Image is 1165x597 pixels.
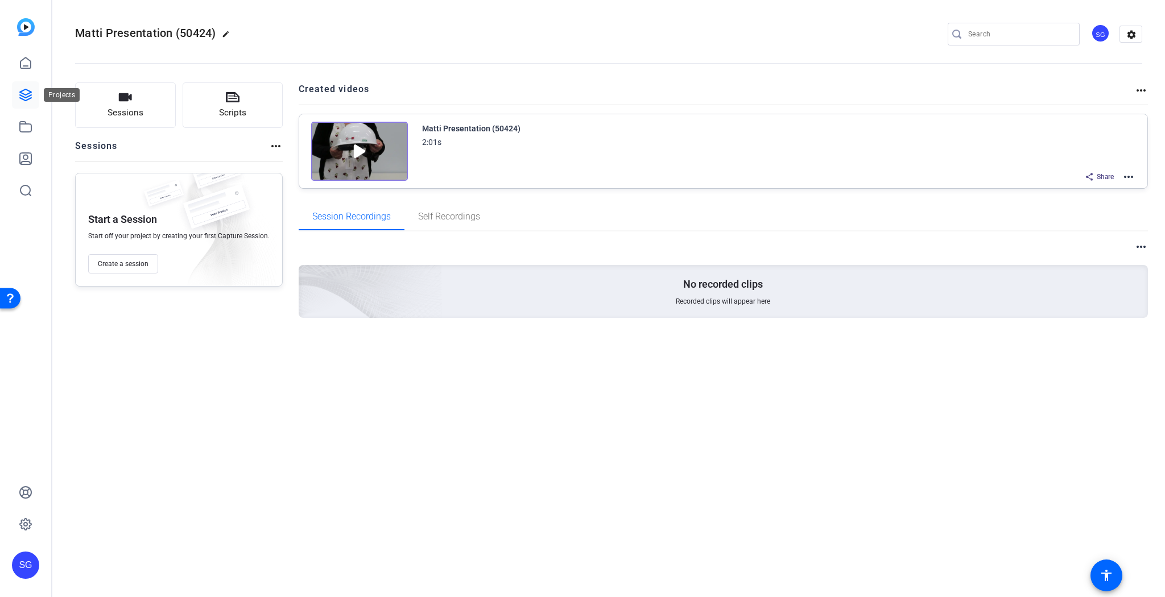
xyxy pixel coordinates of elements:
img: embarkstudio-empty-session.png [171,153,443,400]
img: fake-session.png [185,156,247,198]
img: embarkstudio-empty-session.png [166,170,276,292]
div: Projects [44,88,80,102]
span: Scripts [219,106,246,119]
mat-icon: edit [222,30,236,44]
span: Self Recordings [418,212,480,221]
span: Session Recordings [312,212,391,221]
button: Scripts [183,82,283,128]
div: SG [12,552,39,579]
button: Create a session [88,254,158,273]
button: Sessions [75,82,176,128]
div: 2:01s [422,135,441,149]
p: Start a Session [88,213,157,226]
div: Matti Presentation (50424) [422,122,520,135]
mat-icon: more_horiz [1122,170,1135,184]
ngx-avatar: Susan Green [1091,24,1111,44]
p: No recorded clips [683,277,763,291]
span: Sessions [108,106,143,119]
img: blue-gradient.svg [17,18,35,36]
mat-icon: accessibility [1100,569,1113,582]
span: Recorded clips will appear here [676,297,770,306]
span: Start off your project by creating your first Capture Session. [88,231,270,241]
span: Matti Presentation (50424) [75,26,216,40]
mat-icon: settings [1120,26,1143,43]
input: Search [968,27,1071,41]
mat-icon: more_horiz [269,139,283,153]
img: fake-session.png [138,180,189,214]
h2: Created videos [299,82,1135,105]
mat-icon: more_horiz [1134,240,1148,254]
span: Share [1097,172,1114,181]
img: fake-session.png [173,185,259,241]
div: SG [1091,24,1110,43]
h2: Sessions [75,139,118,161]
img: Creator Project Thumbnail [311,122,408,181]
mat-icon: more_horiz [1134,84,1148,97]
span: Create a session [98,259,148,268]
